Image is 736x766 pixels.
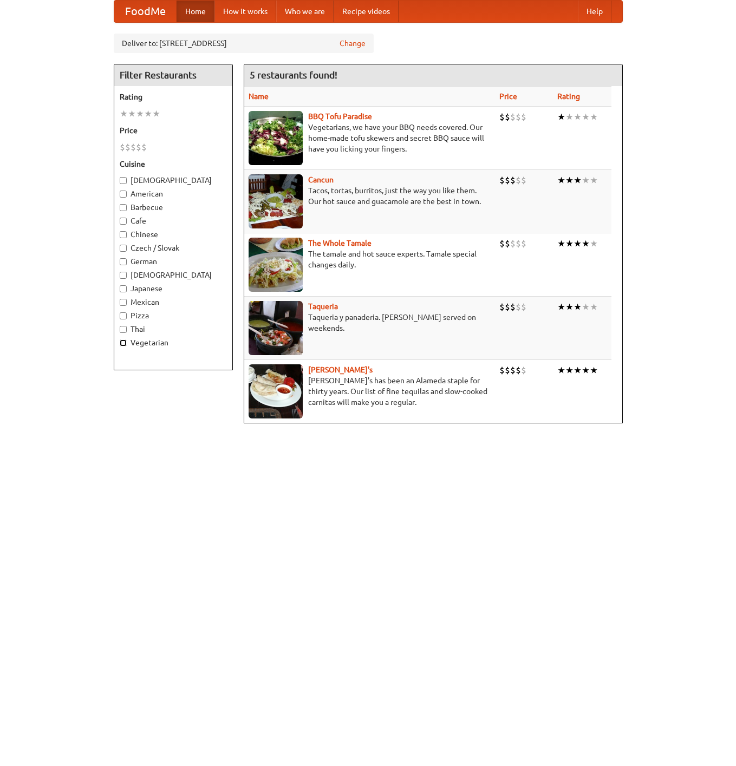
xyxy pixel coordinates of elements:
li: ★ [582,301,590,313]
h5: Price [120,125,227,136]
li: $ [125,141,131,153]
li: $ [516,301,521,313]
li: $ [499,174,505,186]
label: American [120,188,227,199]
a: Home [177,1,214,22]
li: $ [521,301,526,313]
a: Change [340,38,366,49]
a: Name [249,92,269,101]
li: ★ [582,238,590,250]
li: ★ [557,238,565,250]
label: Pizza [120,310,227,321]
a: Taqueria [308,302,338,311]
label: Thai [120,324,227,335]
li: $ [510,364,516,376]
input: Japanese [120,285,127,292]
a: Who we are [276,1,334,22]
li: $ [505,111,510,123]
input: Vegetarian [120,339,127,346]
li: ★ [590,111,598,123]
li: ★ [582,111,590,123]
li: $ [510,301,516,313]
li: ★ [557,111,565,123]
input: Cafe [120,218,127,225]
input: Mexican [120,299,127,306]
input: German [120,258,127,265]
input: [DEMOGRAPHIC_DATA] [120,177,127,184]
a: Cancun [308,175,334,184]
div: Deliver to: [STREET_ADDRESS] [114,34,374,53]
li: $ [505,238,510,250]
li: $ [499,111,505,123]
li: $ [505,174,510,186]
p: The tamale and hot sauce experts. Tamale special changes daily. [249,248,491,270]
li: $ [510,111,516,123]
img: wholetamale.jpg [249,238,303,292]
label: Chinese [120,229,227,240]
label: Cafe [120,215,227,226]
label: Barbecue [120,202,227,213]
input: Czech / Slovak [120,245,127,252]
b: The Whole Tamale [308,239,372,247]
a: Recipe videos [334,1,399,22]
label: [DEMOGRAPHIC_DATA] [120,175,227,186]
h5: Cuisine [120,159,227,169]
li: ★ [574,364,582,376]
li: $ [521,111,526,123]
a: FoodMe [114,1,177,22]
p: Vegetarians, we have your BBQ needs covered. Our home-made tofu skewers and secret BBQ sauce will... [249,122,491,154]
input: [DEMOGRAPHIC_DATA] [120,272,127,279]
li: ★ [574,111,582,123]
li: ★ [557,174,565,186]
li: $ [141,141,147,153]
li: ★ [565,111,574,123]
li: ★ [590,174,598,186]
li: $ [120,141,125,153]
li: $ [516,111,521,123]
li: $ [521,364,526,376]
h5: Rating [120,91,227,102]
ng-pluralize: 5 restaurants found! [250,70,337,80]
li: $ [499,364,505,376]
li: ★ [565,238,574,250]
a: [PERSON_NAME]'s [308,365,373,374]
li: ★ [152,108,160,120]
li: ★ [120,108,128,120]
li: $ [521,174,526,186]
li: $ [136,141,141,153]
img: pedros.jpg [249,364,303,418]
li: $ [510,238,516,250]
li: ★ [590,364,598,376]
li: ★ [590,238,598,250]
li: ★ [565,364,574,376]
a: How it works [214,1,276,22]
li: $ [516,174,521,186]
li: $ [521,238,526,250]
input: Thai [120,326,127,333]
p: Taqueria y panaderia. [PERSON_NAME] served on weekends. [249,312,491,333]
input: Chinese [120,231,127,238]
li: $ [505,301,510,313]
h4: Filter Restaurants [114,64,232,86]
li: ★ [136,108,144,120]
label: German [120,256,227,267]
li: ★ [590,301,598,313]
li: ★ [582,364,590,376]
a: BBQ Tofu Paradise [308,112,372,121]
li: ★ [582,174,590,186]
li: $ [499,238,505,250]
li: $ [510,174,516,186]
p: Tacos, tortas, burritos, just the way you like them. Our hot sauce and guacamole are the best in ... [249,185,491,207]
label: Vegetarian [120,337,227,348]
li: ★ [574,301,582,313]
label: Japanese [120,283,227,294]
li: ★ [565,174,574,186]
li: ★ [128,108,136,120]
li: $ [505,364,510,376]
label: Mexican [120,297,227,307]
li: $ [131,141,136,153]
input: American [120,191,127,198]
img: cancun.jpg [249,174,303,228]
